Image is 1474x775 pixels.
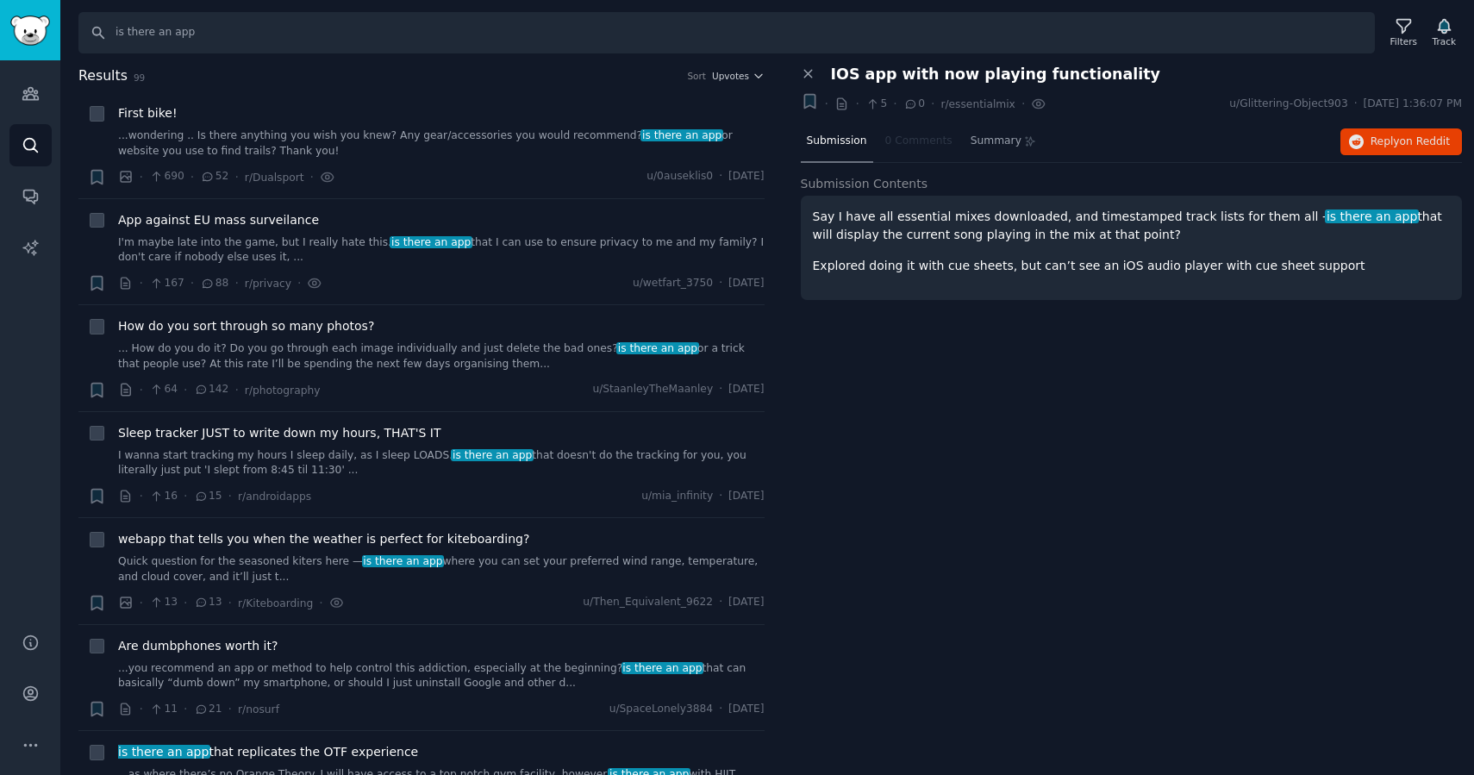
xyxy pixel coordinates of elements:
[855,95,859,113] span: ·
[940,98,1015,110] span: r/essentialmix
[194,595,222,610] span: 13
[118,661,765,691] a: ...you recommend an app or method to help control this addiction, especially at the beginning?is ...
[118,743,418,761] span: that replicates the OTF experience
[118,128,765,159] a: ...wondering .. Is there anything you wish you knew? Any gear/accessories you would recommend?is ...
[310,168,314,186] span: ·
[149,169,184,184] span: 690
[238,703,279,716] span: r/nosurf
[118,554,765,584] a: Quick question for the seasoned kiters here —is there an appwhere you can set your preferred wind...
[728,276,764,291] span: [DATE]
[1433,35,1456,47] div: Track
[234,274,238,292] span: ·
[118,341,765,372] a: ... How do you do it? Do you go through each image individually and just delete the bad ones?is t...
[140,487,143,505] span: ·
[118,211,319,229] a: App against EU mass surveilance
[228,700,232,718] span: ·
[140,700,143,718] span: ·
[118,104,178,122] span: First bike!
[245,172,304,184] span: r/Dualsport
[728,489,764,504] span: [DATE]
[712,70,765,82] button: Upvotes
[190,274,194,292] span: ·
[184,487,187,505] span: ·
[118,743,418,761] a: is there an appthat replicates the OTF experience
[719,702,722,717] span: ·
[719,595,722,610] span: ·
[728,702,764,717] span: [DATE]
[118,530,529,548] a: webapp that tells you when the weather is perfect for kiteboarding?
[238,597,313,609] span: r/Kiteboarding
[831,66,1160,84] span: IOS app with now playing functionality
[149,382,178,397] span: 64
[583,595,713,610] span: u/Then_Equivalent_9622
[931,95,934,113] span: ·
[712,70,749,82] span: Upvotes
[1427,15,1462,51] button: Track
[200,276,228,291] span: 88
[893,95,896,113] span: ·
[633,276,713,291] span: u/wetfart_3750
[801,175,928,193] span: Submission Contents
[728,169,764,184] span: [DATE]
[687,70,706,82] div: Sort
[118,424,441,442] a: Sleep tracker JUST to write down my hours, THAT'S IT
[1354,97,1358,112] span: ·
[149,702,178,717] span: 11
[140,594,143,612] span: ·
[297,274,301,292] span: ·
[149,276,184,291] span: 167
[813,257,1451,275] p: Explored doing it with cue sheets, but can’t see an iOS audio player with cue sheet support
[149,489,178,504] span: 16
[719,169,722,184] span: ·
[640,129,723,141] span: is there an app
[134,72,145,83] span: 99
[807,134,867,149] span: Submission
[116,745,210,759] span: is there an app
[825,95,828,113] span: ·
[140,381,143,399] span: ·
[646,169,713,184] span: u/0auseklis0
[118,235,765,266] a: I'm maybe late into the game, but I really hate this.is there an appthat I can use to ensure priv...
[362,555,445,567] span: is there an app
[1229,97,1347,112] span: u/Glittering-Object903
[719,276,722,291] span: ·
[641,489,713,504] span: u/mia_infinity
[390,236,472,248] span: is there an app
[228,487,232,505] span: ·
[865,97,887,112] span: 5
[238,491,311,503] span: r/androidapps
[728,595,764,610] span: [DATE]
[184,381,187,399] span: ·
[609,702,713,717] span: u/SpaceLonely3884
[245,384,321,397] span: r/photography
[1400,135,1450,147] span: on Reddit
[234,168,238,186] span: ·
[118,317,374,335] a: How do you sort through so many photos?
[451,449,534,461] span: is there an app
[616,342,699,354] span: is there an app
[194,382,229,397] span: 142
[194,489,222,504] span: 15
[228,594,232,612] span: ·
[728,382,764,397] span: [DATE]
[719,489,722,504] span: ·
[118,637,278,655] a: Are dumbphones worth it?
[1325,209,1419,223] span: is there an app
[140,168,143,186] span: ·
[184,594,187,612] span: ·
[245,278,291,290] span: r/privacy
[719,382,722,397] span: ·
[813,208,1451,244] p: Say I have all essential mixes downloaded, and timestamped track lists for them all - that will d...
[200,169,228,184] span: 52
[190,168,194,186] span: ·
[1340,128,1462,156] button: Replyon Reddit
[1390,35,1417,47] div: Filters
[1371,134,1450,150] span: Reply
[592,382,713,397] span: u/StaanleyTheMaanley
